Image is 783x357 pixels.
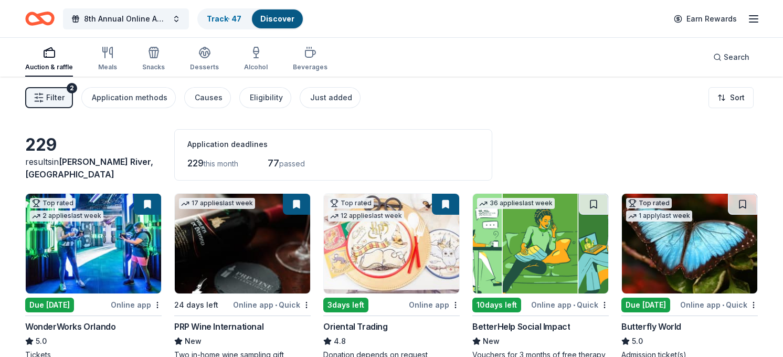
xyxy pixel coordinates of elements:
span: passed [279,159,305,168]
img: Image for BetterHelp Social Impact [473,194,608,293]
div: Beverages [293,63,327,71]
span: 8th Annual Online Auction [84,13,168,25]
div: Due [DATE] [25,298,74,312]
div: Application deadlines [187,138,479,151]
button: Search [705,47,758,68]
div: 229 [25,134,162,155]
div: Snacks [142,63,165,71]
div: Online app [409,298,460,311]
div: 17 applies last week [179,198,255,209]
img: Image for Oriental Trading [324,194,459,293]
button: Beverages [293,42,327,77]
div: Meals [98,63,117,71]
span: • [722,301,724,309]
div: 2 applies last week [30,211,103,222]
button: Snacks [142,42,165,77]
button: Track· 47Discover [197,8,304,29]
span: 4.8 [334,335,346,348]
div: WonderWorks Orlando [25,320,115,333]
span: Sort [730,91,745,104]
a: Discover [260,14,294,23]
div: Top rated [30,198,76,208]
span: this month [204,159,238,168]
button: Alcohol [244,42,268,77]
button: Auction & raffle [25,42,73,77]
div: Online app Quick [233,298,311,311]
span: 5.0 [36,335,47,348]
div: Online app [111,298,162,311]
a: Earn Rewards [668,9,743,28]
button: Desserts [190,42,219,77]
a: Home [25,6,55,31]
div: Top rated [328,198,374,208]
button: Sort [708,87,754,108]
div: Eligibility [250,91,283,104]
div: 10 days left [472,298,521,312]
div: 36 applies last week [477,198,555,209]
button: Just added [300,87,361,108]
button: 8th Annual Online Auction [63,8,189,29]
span: Search [724,51,749,64]
span: New [483,335,500,348]
div: 24 days left [174,299,218,311]
span: 77 [268,157,279,169]
span: 229 [187,157,204,169]
div: Online app Quick [680,298,758,311]
img: Image for Butterfly World [622,194,757,293]
button: Meals [98,42,117,77]
span: Filter [46,91,65,104]
div: Causes [195,91,223,104]
button: Eligibility [239,87,291,108]
span: • [275,301,277,309]
div: results [25,155,162,181]
span: 5.0 [632,335,643,348]
img: Image for PRP Wine International [175,194,310,293]
div: Auction & raffle [25,63,73,71]
div: Top rated [626,198,672,208]
div: Alcohol [244,63,268,71]
a: Track· 47 [207,14,241,23]
div: Application methods [92,91,167,104]
div: BetterHelp Social Impact [472,320,570,333]
div: Desserts [190,63,219,71]
span: [PERSON_NAME] River, [GEOGRAPHIC_DATA] [25,156,153,180]
div: 12 applies last week [328,211,404,222]
button: Filter2 [25,87,73,108]
span: • [573,301,575,309]
div: 2 [67,83,77,93]
span: New [185,335,202,348]
img: Image for WonderWorks Orlando [26,194,161,293]
div: Due [DATE] [621,298,670,312]
div: Online app Quick [531,298,609,311]
div: Butterfly World [621,320,681,333]
div: Oriental Trading [323,320,388,333]
button: Application methods [81,87,176,108]
button: Causes [184,87,231,108]
div: PRP Wine International [174,320,263,333]
div: 1 apply last week [626,211,692,222]
div: 3 days left [323,298,368,312]
span: in [25,156,153,180]
div: Just added [310,91,352,104]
